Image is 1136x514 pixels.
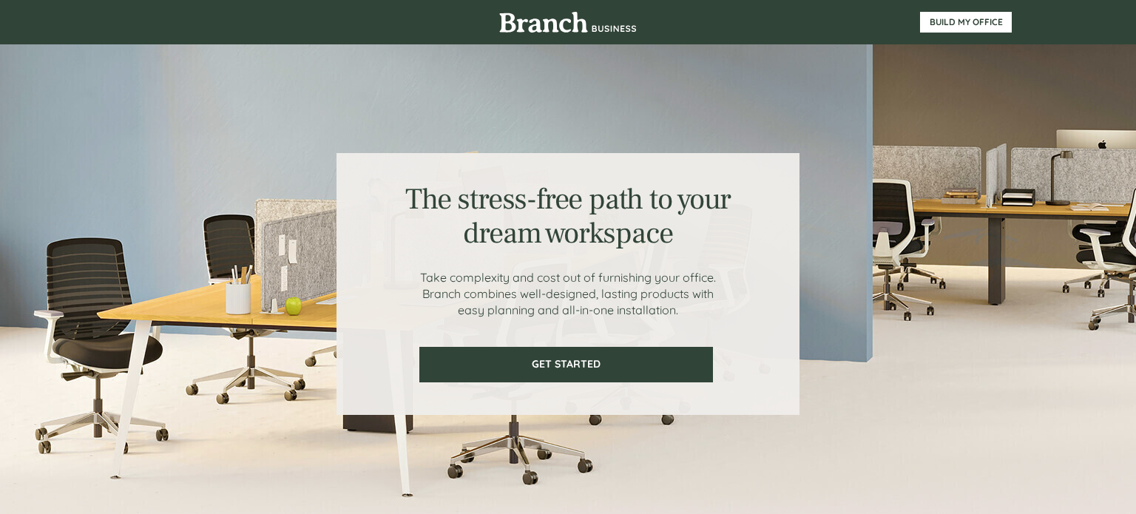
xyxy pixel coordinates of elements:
[420,270,716,317] span: Take complexity and cost out of furnishing your office. Branch combines well-designed, lasting pr...
[419,347,713,382] a: GET STARTED
[920,17,1012,27] span: BUILD MY OFFICE
[421,358,711,371] span: GET STARTED
[920,12,1012,33] a: BUILD MY OFFICE
[405,180,730,252] span: The stress-free path to your dream workspace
